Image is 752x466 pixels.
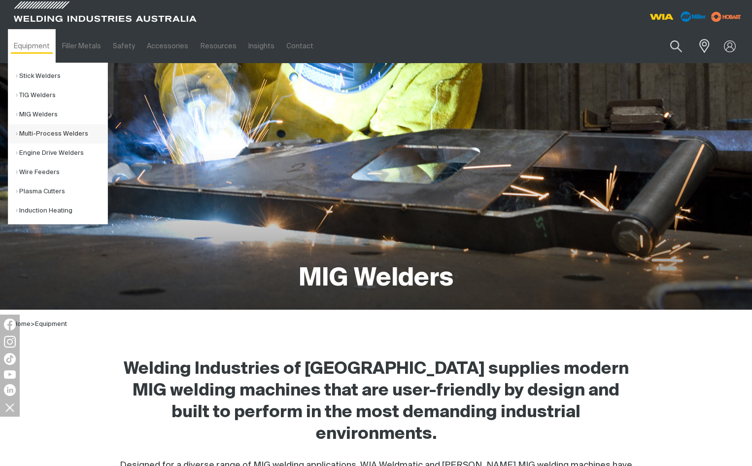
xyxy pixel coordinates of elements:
h2: Welding Industries of [GEOGRAPHIC_DATA] supplies modern MIG welding machines that are user-friend... [116,358,636,445]
a: Equipment [35,321,67,327]
input: Product name or item number... [647,35,693,58]
button: Search products [659,35,693,58]
a: Equipment [8,29,56,63]
a: Plasma Cutters [16,182,107,201]
a: Home [13,321,31,327]
nav: Main [8,29,560,63]
img: Instagram [4,336,16,348]
img: YouTube [4,370,16,379]
a: Contact [280,29,319,63]
a: Stick Welders [16,67,107,86]
a: Engine Drive Welders [16,143,107,163]
a: MIG Welders [16,105,107,124]
a: Multi-Process Welders [16,124,107,143]
a: Induction Heating [16,201,107,220]
a: Accessories [141,29,194,63]
a: Resources [195,29,242,63]
h1: MIG Welders [299,263,453,295]
span: > [31,321,35,327]
ul: Equipment Submenu [8,63,108,224]
a: TIG Welders [16,86,107,105]
img: miller [708,9,744,24]
img: Facebook [4,319,16,330]
img: LinkedIn [4,384,16,396]
a: Safety [107,29,141,63]
a: Insights [242,29,280,63]
a: Wire Feeders [16,163,107,182]
img: TikTok [4,353,16,365]
img: hide socials [1,399,18,416]
a: Filler Metals [56,29,106,63]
